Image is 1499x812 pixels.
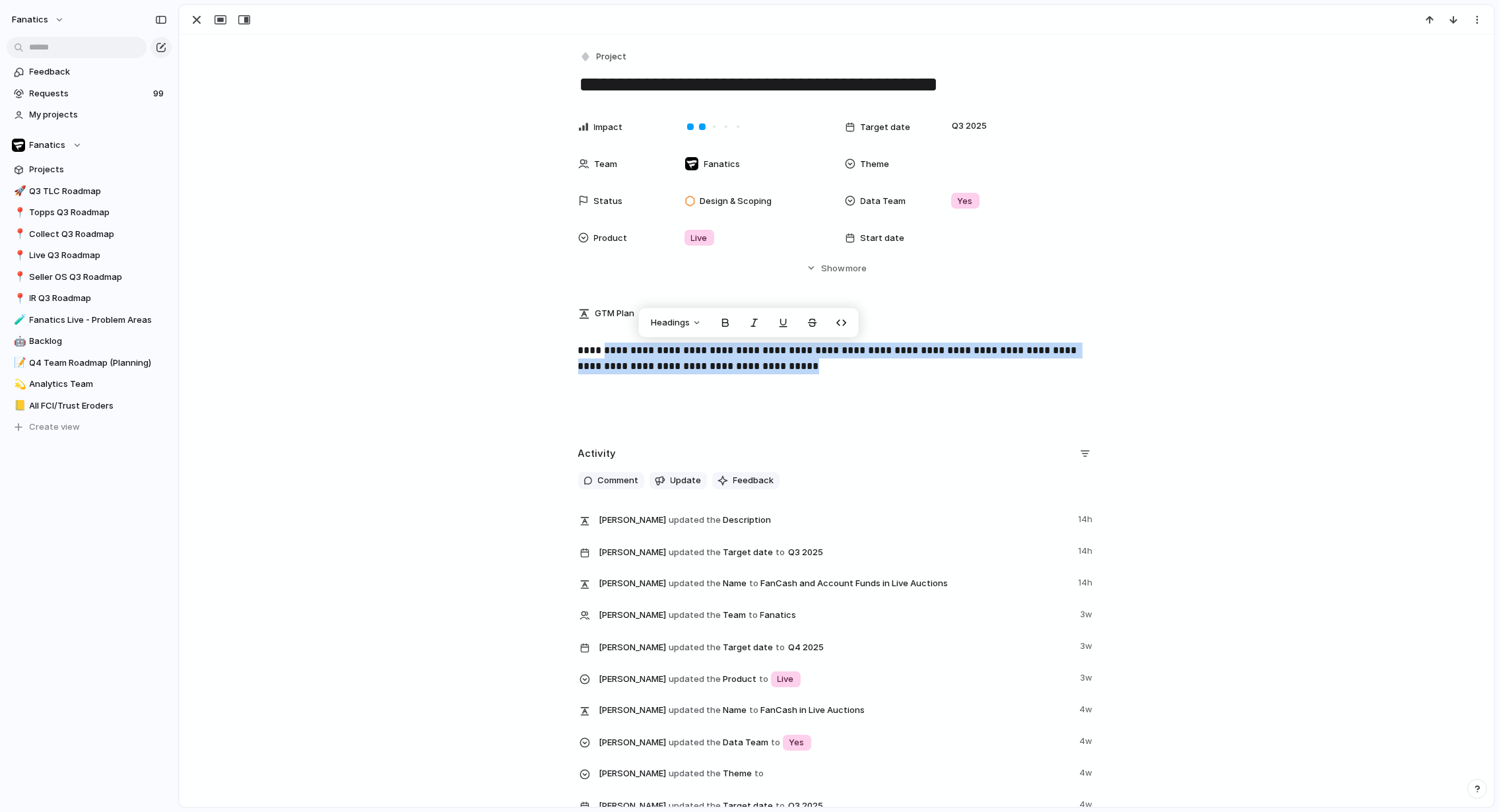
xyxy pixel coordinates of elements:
[599,669,1073,689] span: Product
[577,48,631,67] button: Project
[14,226,23,242] div: 📍
[1080,732,1096,748] span: 4w
[1081,637,1096,653] span: 3w
[669,736,721,749] span: updated the
[30,108,167,121] span: My projects
[14,312,23,327] div: 🧪
[12,399,25,413] button: 📒
[7,353,172,373] a: 📝Q4 Team Roadmap (Planning)
[30,421,81,434] span: Create view
[594,232,628,245] span: Product
[733,474,774,487] span: Feedback
[30,163,167,176] span: Projects
[778,673,794,686] span: Live
[949,118,991,134] span: Q3 2025
[599,637,1073,657] span: Target date
[7,331,172,351] a: 🤖Backlog
[749,609,758,622] span: to
[759,673,768,686] span: to
[785,640,828,656] span: Q4 2025
[861,232,905,245] span: Start date
[669,609,721,622] span: updated the
[599,673,667,686] span: [PERSON_NAME]
[30,139,66,152] span: Fanatics
[578,446,616,461] h2: Activity
[760,609,797,622] span: Fanatics
[12,314,25,327] button: 🧪
[669,673,721,686] span: updated the
[861,121,911,134] span: Target date
[12,13,48,26] span: fanatics
[30,314,167,327] span: Fanatics Live - Problem Areas
[7,396,172,416] div: 📒All FCI/Trust Eroders
[669,514,721,527] span: updated the
[14,269,23,285] div: 📍
[669,546,721,559] span: updated the
[650,472,707,489] button: Update
[599,704,667,717] span: [PERSON_NAME]
[30,292,167,305] span: IR Q3 Roadmap
[651,316,690,329] span: Headings
[704,158,741,171] span: Fanatics
[14,291,23,306] div: 📍
[14,334,23,349] div: 🤖
[669,767,721,780] span: updated the
[594,121,623,134] span: Impact
[14,355,23,370] div: 📝
[599,542,1071,562] span: Target date
[712,472,780,489] button: Feedback
[594,195,623,208] span: Status
[7,374,172,394] a: 💫Analytics Team
[14,205,23,220] div: 📍
[12,378,25,391] button: 💫
[30,228,167,241] span: Collect Q3 Roadmap
[7,105,172,125] a: My projects
[846,262,867,275] span: more
[1079,574,1096,590] span: 14h
[7,160,172,180] a: Projects
[6,9,71,30] button: fanatics
[12,271,25,284] button: 📍
[1079,542,1096,558] span: 14h
[598,474,639,487] span: Comment
[30,271,167,284] span: Seller OS Q3 Roadmap
[7,182,172,201] a: 🚀Q3 TLC Roadmap
[7,267,172,287] a: 📍Seller OS Q3 Roadmap
[7,417,172,437] button: Create view
[30,378,167,391] span: Analytics Team
[669,577,721,590] span: updated the
[14,398,23,413] div: 📒
[599,764,1072,782] span: Theme
[7,62,172,82] a: Feedback
[12,206,25,219] button: 📍
[691,232,708,245] span: Live
[12,185,25,198] button: 🚀
[12,228,25,241] button: 📍
[30,399,167,413] span: All FCI/Trust Eroders
[578,472,644,489] button: Comment
[14,184,23,199] div: 🚀
[7,203,172,222] a: 📍Topps Q3 Roadmap
[595,307,635,320] span: GTM Plan
[30,249,167,262] span: Live Q3 Roadmap
[7,246,172,265] div: 📍Live Q3 Roadmap
[30,65,167,79] span: Feedback
[7,135,172,155] button: Fanatics
[599,767,667,780] span: [PERSON_NAME]
[958,195,973,208] span: Yes
[1080,795,1096,811] span: 4w
[30,356,167,370] span: Q4 Team Roadmap (Planning)
[861,158,890,171] span: Theme
[754,767,764,780] span: to
[12,249,25,262] button: 📍
[1080,700,1096,716] span: 4w
[861,195,906,208] span: Data Team
[599,577,667,590] span: [PERSON_NAME]
[1081,605,1096,621] span: 3w
[7,288,172,308] a: 📍IR Q3 Roadmap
